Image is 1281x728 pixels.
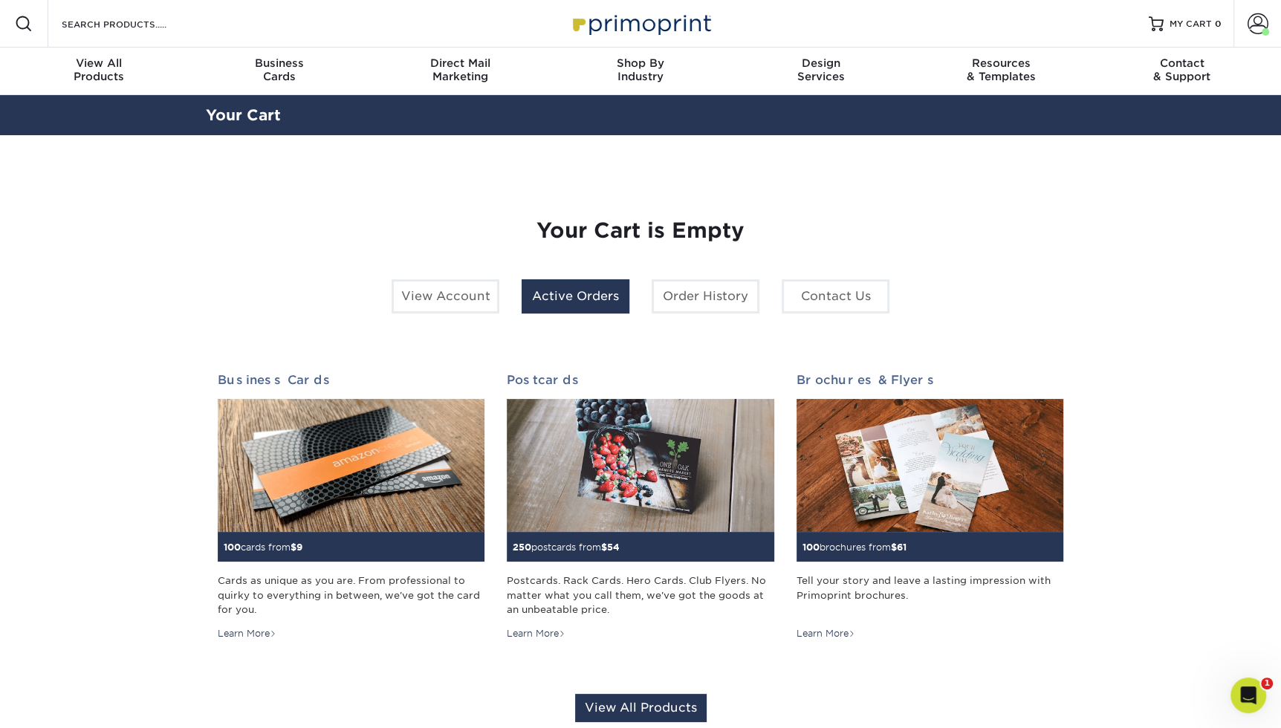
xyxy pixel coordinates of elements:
div: & Templates [911,56,1092,83]
input: SEARCH PRODUCTS..... [60,15,205,33]
a: Brochures & Flyers 100brochures from$61 Tell your story and leave a lasting impression with Primo... [797,373,1063,640]
div: Products [9,56,189,83]
a: Direct MailMarketing [370,48,551,95]
img: Brochures & Flyers [797,399,1063,533]
h1: Your Cart is Empty [218,218,1063,244]
span: Contact [1092,56,1272,70]
a: View AllProducts [9,48,189,95]
a: Postcards 250postcards from$54 Postcards. Rack Cards. Hero Cards. Club Flyers. No matter what you... [507,373,774,640]
span: 100 [802,542,820,553]
small: brochures from [802,542,907,553]
h2: Business Cards [218,373,484,387]
span: 250 [513,542,531,553]
div: Learn More [507,627,565,640]
a: Order History [652,279,759,313]
span: 61 [897,542,907,553]
h2: Postcards [507,373,774,387]
span: Business [189,56,370,70]
span: 9 [296,542,302,553]
a: Business Cards 100cards from$9 Cards as unique as you are. From professional to quirky to everyth... [218,373,484,640]
span: Resources [911,56,1092,70]
a: Resources& Templates [911,48,1092,95]
div: & Support [1092,56,1272,83]
a: Your Cart [206,106,281,124]
span: Design [730,56,911,70]
img: Business Cards [218,399,484,533]
span: 54 [607,542,620,553]
div: Cards [189,56,370,83]
a: Contact Us [782,279,889,313]
small: cards from [224,542,302,553]
span: MY CART [1170,18,1212,30]
span: $ [291,542,296,553]
iframe: Google Customer Reviews [4,683,126,723]
div: Learn More [797,627,855,640]
iframe: Intercom live chat [1230,677,1266,713]
h2: Brochures & Flyers [797,373,1063,387]
div: Industry [551,56,731,83]
span: $ [601,542,607,553]
a: View Account [392,279,499,313]
small: postcards from [513,542,620,553]
img: Postcards [507,399,774,533]
div: Learn More [218,627,276,640]
a: Active Orders [522,279,629,313]
a: Shop ByIndustry [551,48,731,95]
span: 0 [1215,19,1222,29]
span: Shop By [551,56,731,70]
div: Services [730,56,911,83]
span: Direct Mail [370,56,551,70]
span: View All [9,56,189,70]
div: Tell your story and leave a lasting impression with Primoprint brochures. [797,573,1063,617]
a: View All Products [575,694,707,722]
span: 1 [1261,677,1273,689]
a: Contact& Support [1092,48,1272,95]
a: BusinessCards [189,48,370,95]
div: Postcards. Rack Cards. Hero Cards. Club Flyers. No matter what you call them, we've got the goods... [507,573,774,617]
div: Marketing [370,56,551,83]
div: Cards as unique as you are. From professional to quirky to everything in between, we've got the c... [218,573,484,617]
span: $ [891,542,897,553]
span: 100 [224,542,241,553]
img: Primoprint [566,7,715,39]
a: DesignServices [730,48,911,95]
